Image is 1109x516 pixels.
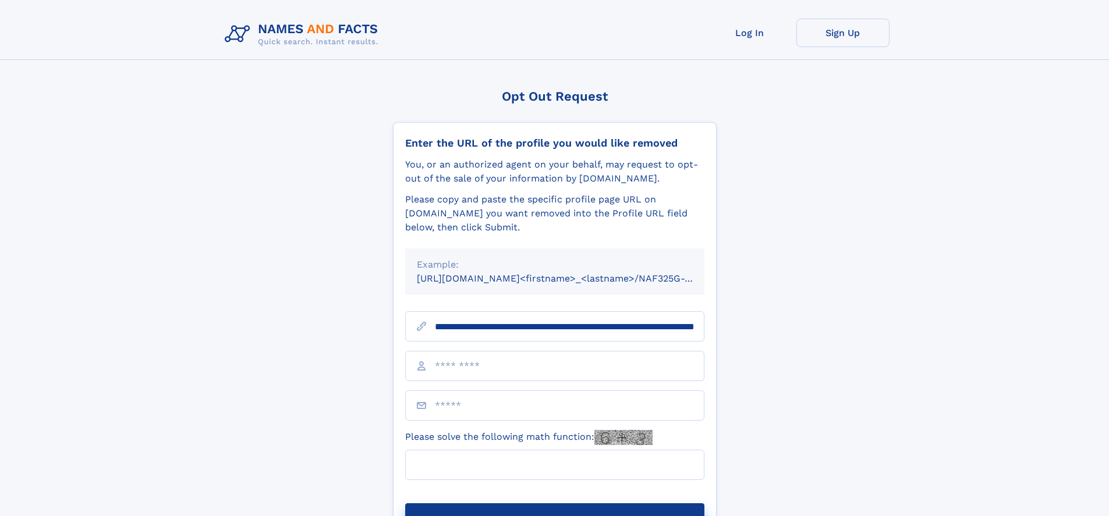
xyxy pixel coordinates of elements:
[220,19,388,50] img: Logo Names and Facts
[405,430,653,445] label: Please solve the following math function:
[405,137,704,150] div: Enter the URL of the profile you would like removed
[405,193,704,234] div: Please copy and paste the specific profile page URL on [DOMAIN_NAME] you want removed into the Pr...
[405,158,704,186] div: You, or an authorized agent on your behalf, may request to opt-out of the sale of your informatio...
[393,89,717,104] div: Opt Out Request
[796,19,890,47] a: Sign Up
[417,258,693,272] div: Example:
[703,19,796,47] a: Log In
[417,273,727,284] small: [URL][DOMAIN_NAME]<firstname>_<lastname>/NAF325G-xxxxxxxx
